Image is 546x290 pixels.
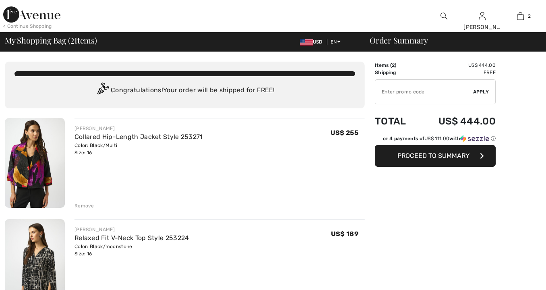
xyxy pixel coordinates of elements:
span: USD [300,39,326,45]
span: EN [331,39,341,45]
div: Order Summary [360,36,541,44]
td: Items ( ) [375,62,418,69]
span: Proceed to Summary [397,152,469,159]
span: US$ 111.00 [424,136,449,141]
div: Congratulations! Your order will be shipped for FREE! [14,83,355,99]
a: Collared Hip-Length Jacket Style 253271 [74,133,203,141]
td: Shipping [375,69,418,76]
td: Total [375,108,418,135]
div: or 4 payments ofUS$ 111.00withSezzle Click to learn more about Sezzle [375,135,496,145]
a: 2 [502,11,539,21]
img: Sezzle [460,135,489,142]
img: US Dollar [300,39,313,46]
img: Congratulation2.svg [95,83,111,99]
span: 2 [392,62,395,68]
a: Relaxed Fit V-Neck Top Style 253224 [74,234,189,242]
div: Remove [74,202,94,209]
img: 1ère Avenue [3,6,60,23]
span: 2 [70,34,74,45]
span: US$ 189 [331,230,358,238]
div: Color: Black/Multi Size: 16 [74,142,203,156]
div: < Continue Shopping [3,23,52,30]
div: [PERSON_NAME] [74,125,203,132]
input: Promo code [375,80,473,104]
td: Free [418,69,496,76]
div: [PERSON_NAME] [74,226,189,233]
img: My Info [479,11,486,21]
img: Collared Hip-Length Jacket Style 253271 [5,118,65,208]
div: [PERSON_NAME] [463,23,501,31]
td: US$ 444.00 [418,62,496,69]
button: Proceed to Summary [375,145,496,167]
a: Sign In [479,12,486,20]
span: US$ 255 [331,129,358,137]
img: My Bag [517,11,524,21]
img: search the website [441,11,447,21]
span: Apply [473,88,489,95]
span: 2 [528,12,531,20]
div: Color: Black/moonstone Size: 16 [74,243,189,257]
div: or 4 payments of with [383,135,496,142]
td: US$ 444.00 [418,108,496,135]
span: My Shopping Bag ( Items) [5,36,97,44]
